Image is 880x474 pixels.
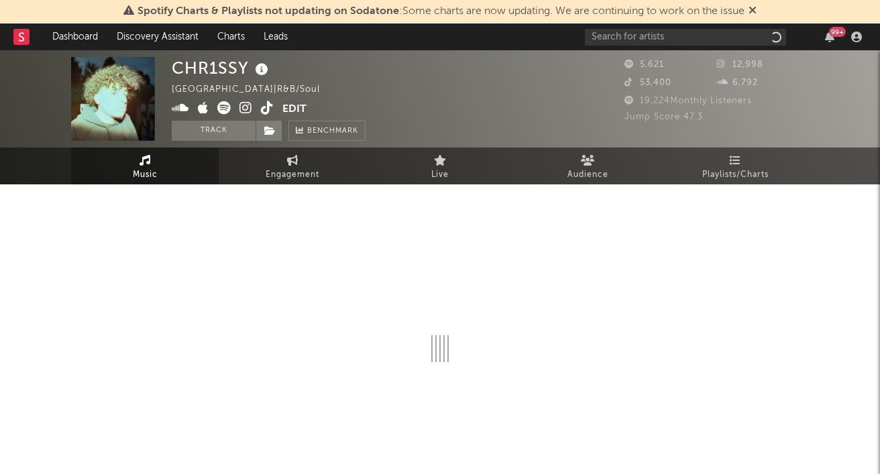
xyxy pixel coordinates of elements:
[717,60,763,69] span: 12,998
[137,6,745,17] span: : Some charts are now updating. We are continuing to work on the issue
[172,57,272,79] div: CHR1SSY
[172,82,335,98] div: [GEOGRAPHIC_DATA] | R&B/Soul
[702,167,769,183] span: Playlists/Charts
[431,167,449,183] span: Live
[624,113,703,121] span: Jump Score: 47.3
[43,23,107,50] a: Dashboard
[624,78,671,87] span: 53,400
[137,6,399,17] span: Spotify Charts & Playlists not updating on Sodatone
[661,147,809,184] a: Playlists/Charts
[366,147,514,184] a: Live
[133,167,158,183] span: Music
[71,147,219,184] a: Music
[825,32,834,42] button: 99+
[219,147,366,184] a: Engagement
[254,23,297,50] a: Leads
[567,167,608,183] span: Audience
[172,121,256,141] button: Track
[585,29,786,46] input: Search for artists
[717,78,758,87] span: 6,792
[107,23,208,50] a: Discovery Assistant
[266,167,319,183] span: Engagement
[307,123,358,139] span: Benchmark
[282,101,307,118] button: Edit
[829,27,846,37] div: 99 +
[514,147,661,184] a: Audience
[624,97,752,105] span: 19,224 Monthly Listeners
[749,6,757,17] span: Dismiss
[208,23,254,50] a: Charts
[288,121,366,141] a: Benchmark
[624,60,664,69] span: 5,621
